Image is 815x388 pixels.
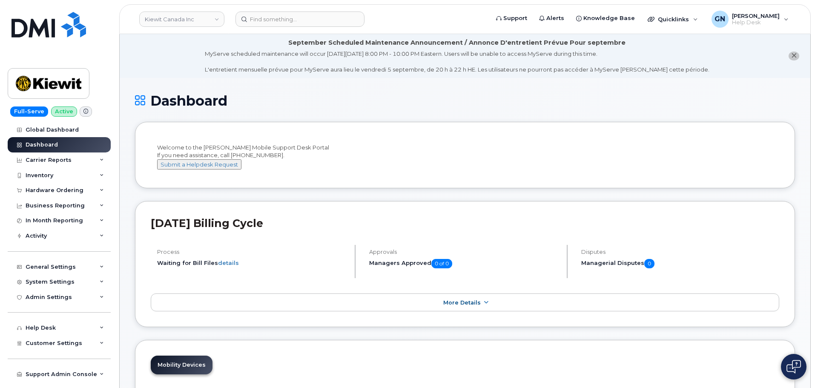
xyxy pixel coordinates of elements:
[151,356,212,374] a: Mobility Devices
[157,259,347,267] li: Waiting for Bill Files
[369,259,560,268] h5: Managers Approved
[151,217,779,230] h2: [DATE] Billing Cycle
[431,259,452,268] span: 0 of 0
[786,360,801,374] img: Open chat
[135,93,795,108] h1: Dashboard
[789,52,799,60] button: close notification
[288,38,626,47] div: September Scheduled Maintenance Announcement / Annonce D'entretient Prévue Pour septembre
[369,249,560,255] h4: Approvals
[157,144,773,170] div: Welcome to the [PERSON_NAME] Mobile Support Desk Portal If you need assistance, call [PHONE_NUMBER].
[157,161,241,168] a: Submit a Helpdesk Request
[443,299,481,306] span: More Details
[157,249,347,255] h4: Process
[205,50,709,74] div: MyServe scheduled maintenance will occur [DATE][DATE] 8:00 PM - 10:00 PM Eastern. Users will be u...
[581,249,779,255] h4: Disputes
[581,259,779,268] h5: Managerial Disputes
[157,159,241,170] button: Submit a Helpdesk Request
[218,259,239,266] a: details
[644,259,654,268] span: 0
